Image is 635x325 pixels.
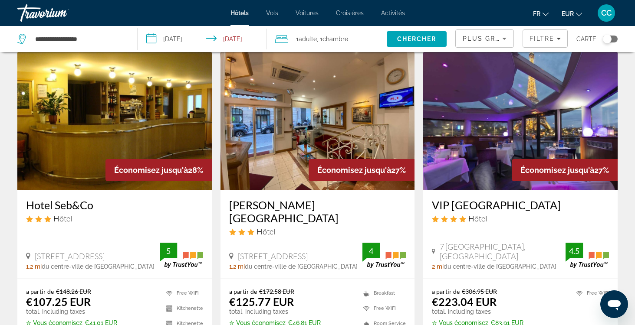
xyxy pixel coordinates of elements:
[595,4,618,22] button: User Menu
[160,243,203,268] img: TrustYou guest rating badge
[26,295,91,308] ins: €107.25 EUR
[42,263,155,270] span: du centre-ville de [GEOGRAPHIC_DATA]
[230,10,249,16] a: Hôtels
[245,263,358,270] span: du centre-ville de [GEOGRAPHIC_DATA]
[572,288,609,299] li: Free WiFi
[317,33,348,45] span: , 1
[138,26,267,52] button: Select check in and out date
[26,308,135,315] p: total, including taxes
[562,7,582,20] button: Change currency
[432,295,497,308] ins: €223.04 EUR
[317,166,391,175] span: Économisez jusqu'à
[229,227,406,236] div: 3 star Hotel
[562,10,574,17] span: EUR
[381,10,405,16] a: Activités
[220,51,415,190] img: Austin's Saint Lazare Hotel
[299,36,317,42] span: Adulte
[34,32,124,45] input: Search hotel destination
[229,308,338,315] p: total, including taxes
[229,198,406,224] a: [PERSON_NAME][GEOGRAPHIC_DATA]
[322,36,348,42] span: Chambre
[160,246,177,256] div: 5
[387,31,447,47] button: Search
[512,159,618,181] div: 27%
[533,7,549,20] button: Change language
[229,295,294,308] ins: €125.77 EUR
[238,251,308,261] span: [STREET_ADDRESS]
[462,288,497,295] del: €306.95 EUR
[56,288,91,295] del: €148.26 EUR
[257,227,275,236] span: Hôtel
[432,308,540,315] p: total, including taxes
[530,35,554,42] span: Filtre
[259,288,294,295] del: €172.58 EUR
[296,33,317,45] span: 1
[440,242,566,261] span: 7 [GEOGRAPHIC_DATA], [GEOGRAPHIC_DATA]
[162,303,203,314] li: Kitchenette
[266,10,278,16] a: Vols
[336,10,364,16] a: Croisières
[114,166,188,175] span: Économisez jusqu'à
[432,198,609,211] a: VIP [GEOGRAPHIC_DATA]
[576,33,596,45] span: Carte
[566,243,609,268] img: TrustYou guest rating badge
[520,166,594,175] span: Économisez jusqu'à
[523,29,568,48] button: Filters
[309,159,415,181] div: 27%
[362,246,380,256] div: 4
[26,263,42,270] span: 1.2 mi
[35,251,105,261] span: [STREET_ADDRESS]
[596,35,618,43] button: Toggle map
[600,290,628,318] iframe: Bouton de lancement de la fenêtre de messagerie
[444,263,556,270] span: du centre-ville de [GEOGRAPHIC_DATA]
[432,263,444,270] span: 2 mi
[17,51,212,190] img: Hotel Seb&Co
[267,26,387,52] button: Travelers: 1 adult, 0 children
[296,10,319,16] a: Voitures
[26,288,54,295] span: a partir de
[432,288,460,295] span: a partir de
[53,214,72,223] span: Hôtel
[26,198,203,211] a: Hotel Seb&Co
[397,36,437,42] span: Chercher
[423,51,618,190] img: VIP Paris Yacht Hotel
[533,10,540,17] span: fr
[26,214,203,223] div: 3 star Hotel
[463,33,507,44] mat-select: Sort by
[229,263,245,270] span: 1.2 mi
[359,303,406,314] li: Free WiFi
[105,159,212,181] div: 28%
[362,243,406,268] img: TrustYou guest rating badge
[432,214,609,223] div: 4 star Hotel
[468,214,487,223] span: Hôtel
[229,288,257,295] span: a partir de
[359,288,406,299] li: Breakfast
[601,9,612,17] span: CC
[463,35,566,42] span: Plus grandes économies
[162,288,203,299] li: Free WiFi
[17,2,104,24] a: Travorium
[566,246,583,256] div: 4.5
